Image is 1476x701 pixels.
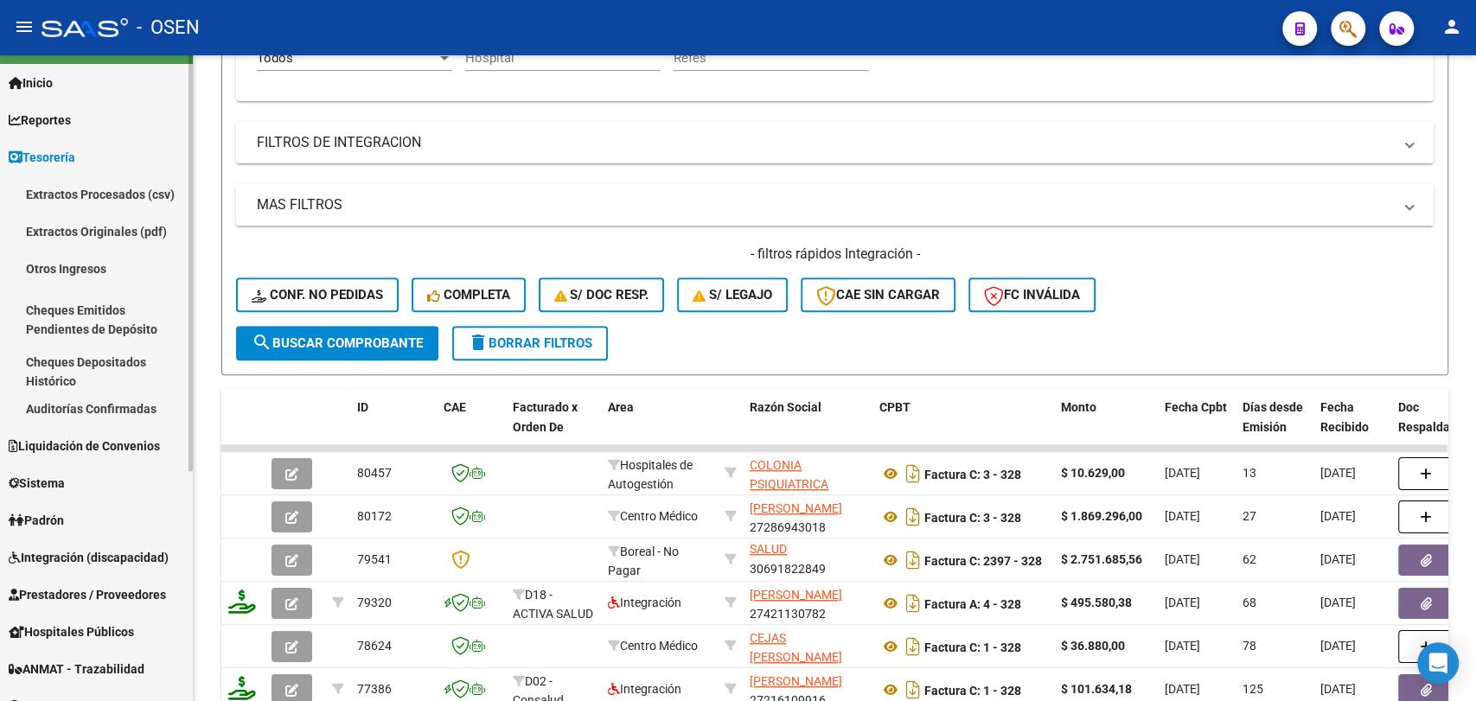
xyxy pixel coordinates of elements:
span: [DATE] [1165,509,1200,523]
span: Conf. no pedidas [252,287,383,303]
div: 27367493351 [750,628,866,665]
i: Descargar documento [902,589,924,617]
span: Reportes [9,111,71,130]
span: 78 [1243,639,1256,653]
strong: Factura C: 2397 - 328 [924,553,1042,567]
mat-panel-title: FILTROS DE INTEGRACION [257,133,1392,152]
strong: Factura C: 1 - 328 [924,640,1021,653]
span: CAE SIN CARGAR [816,287,940,303]
button: FC Inválida [968,277,1096,312]
strong: $ 10.629,00 [1061,466,1125,480]
strong: Factura A: 4 - 328 [924,596,1021,610]
span: [DATE] [1165,682,1200,696]
span: 62 [1243,552,1256,566]
span: Completa [427,287,510,303]
datatable-header-cell: Monto [1054,389,1158,465]
span: Prestadores / Proveedores [9,585,166,604]
span: Integración [608,596,681,609]
span: - OSEN [137,9,200,47]
span: Centro Médico [608,639,698,653]
mat-icon: search [252,332,272,353]
div: 30691822849 [750,542,866,578]
button: S/ Doc Resp. [539,277,665,312]
span: Integración [608,682,681,696]
datatable-header-cell: Area [601,389,718,465]
strong: Factura C: 1 - 328 [924,683,1021,697]
span: Razón Social [750,400,821,414]
datatable-header-cell: Razón Social [743,389,872,465]
button: CAE SIN CARGAR [801,277,955,312]
strong: Factura C: 3 - 328 [924,510,1021,524]
span: Boreal - No Pagar [608,545,679,578]
span: Hospitales Públicos [9,622,134,641]
mat-icon: delete [468,332,489,353]
strong: $ 1.869.296,00 [1061,509,1142,523]
span: Hospitales de Autogestión [608,458,693,492]
span: FC Inválida [984,287,1080,303]
mat-icon: menu [14,16,35,37]
datatable-header-cell: Fecha Cpbt [1158,389,1236,465]
span: [DATE] [1165,552,1200,566]
span: COLONIA PSIQUIATRICA [PERSON_NAME][GEOGRAPHIC_DATA] [750,458,866,531]
span: Días desde Emisión [1243,400,1303,434]
span: Inicio [9,73,53,92]
span: Doc Respaldatoria [1398,400,1476,434]
span: 78624 [357,639,392,653]
button: S/ legajo [677,277,788,312]
span: [DATE] [1165,639,1200,653]
span: [DATE] [1165,466,1200,480]
span: 80172 [357,509,392,523]
datatable-header-cell: Facturado x Orden De [506,389,601,465]
span: Buscar Comprobante [252,335,423,351]
mat-icon: person [1441,16,1462,37]
span: Fecha Cpbt [1165,400,1227,414]
span: 13 [1243,466,1256,480]
strong: Factura C: 3 - 328 [924,467,1021,481]
span: S/ legajo [693,287,772,303]
mat-panel-title: MAS FILTROS [257,195,1392,214]
strong: $ 495.580,38 [1061,596,1132,609]
span: Padrón [9,511,64,530]
span: Integración (discapacidad) [9,548,169,567]
span: 125 [1243,682,1263,696]
div: 27286943018 [750,499,866,535]
div: Open Intercom Messenger [1417,642,1459,684]
strong: $ 101.634,18 [1061,682,1132,696]
span: CEJAS [PERSON_NAME] [750,631,842,665]
span: Facturado x Orden De [513,400,578,434]
datatable-header-cell: ID [350,389,437,465]
span: Tesorería [9,148,75,167]
span: Centro Médico [608,509,698,523]
span: 27 [1243,509,1256,523]
span: [DATE] [1320,639,1356,653]
button: Buscar Comprobante [236,326,438,360]
span: 77386 [357,682,392,696]
span: [PERSON_NAME] [750,588,842,602]
span: [DATE] [1165,596,1200,609]
span: ID [357,400,368,414]
div: 30684635227 [750,456,866,492]
span: Todos [257,50,293,66]
span: [PERSON_NAME] [750,501,842,515]
button: Conf. no pedidas [236,277,399,312]
span: 80457 [357,466,392,480]
span: 79320 [357,596,392,609]
span: Borrar Filtros [468,335,592,351]
h4: - filtros rápidos Integración - [236,245,1434,264]
span: CPBT [879,400,911,414]
span: S/ Doc Resp. [554,287,649,303]
span: [DATE] [1320,509,1356,523]
span: CAE [444,400,466,414]
span: Fecha Recibido [1320,400,1369,434]
button: Completa [412,277,526,312]
span: Monto [1061,400,1096,414]
strong: $ 36.880,00 [1061,639,1125,653]
datatable-header-cell: CPBT [872,389,1054,465]
span: [DATE] [1320,682,1356,696]
span: Sistema [9,474,65,493]
i: Descargar documento [902,503,924,531]
span: [DATE] [1320,552,1356,566]
span: 79541 [357,552,392,566]
datatable-header-cell: CAE [437,389,506,465]
datatable-header-cell: Días desde Emisión [1236,389,1313,465]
